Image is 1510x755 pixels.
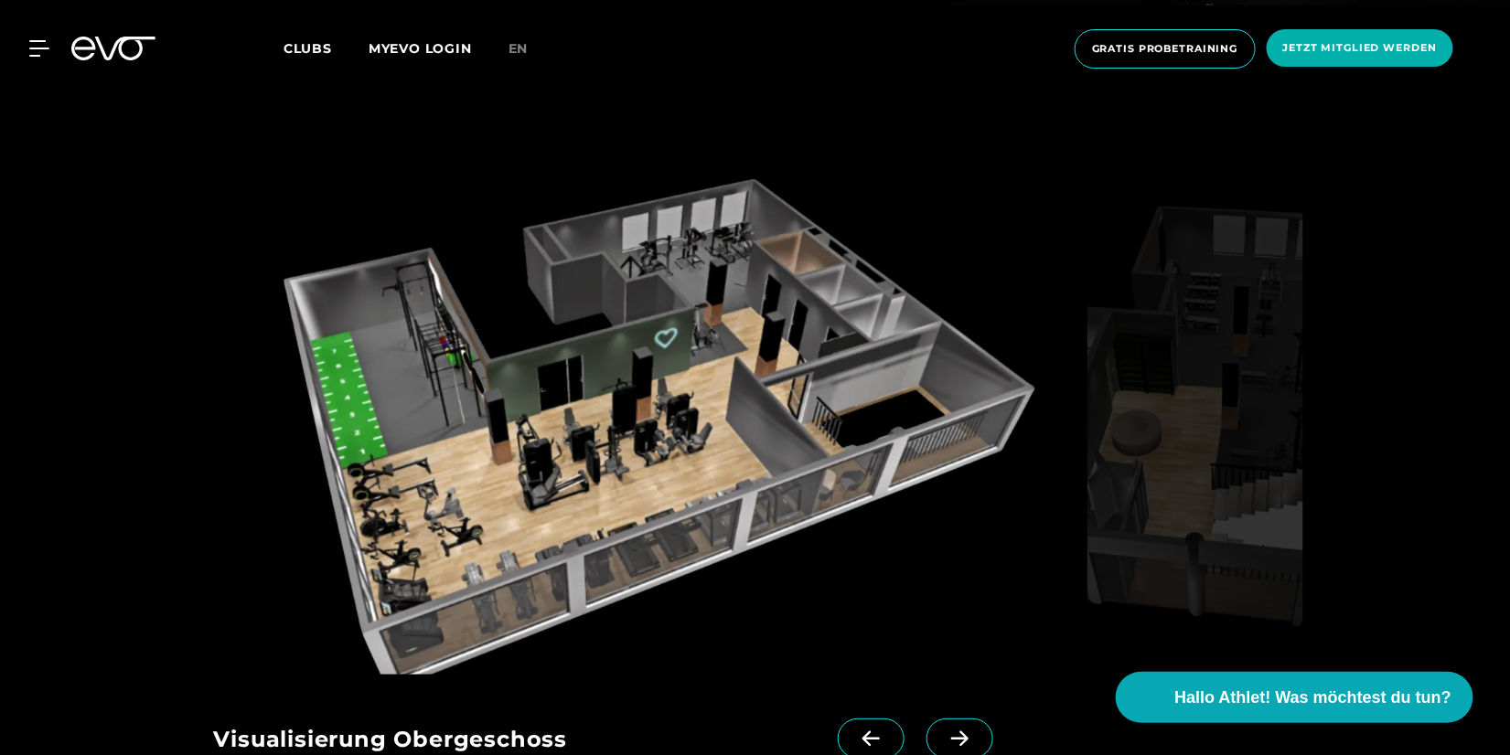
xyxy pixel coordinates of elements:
a: Gratis Probetraining [1069,29,1261,69]
a: Clubs [284,39,369,57]
span: Jetzt Mitglied werden [1283,40,1437,56]
span: en [509,40,529,57]
span: Gratis Probetraining [1092,41,1238,57]
img: evofitness [1087,179,1304,675]
a: en [509,38,551,59]
a: MYEVO LOGIN [369,40,472,57]
span: Hallo Athlet! Was möchtest du tun? [1174,686,1451,710]
img: evofitness [214,179,1080,675]
span: Clubs [284,40,332,57]
button: Hallo Athlet! Was möchtest du tun? [1116,672,1473,723]
a: Jetzt Mitglied werden [1261,29,1459,69]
